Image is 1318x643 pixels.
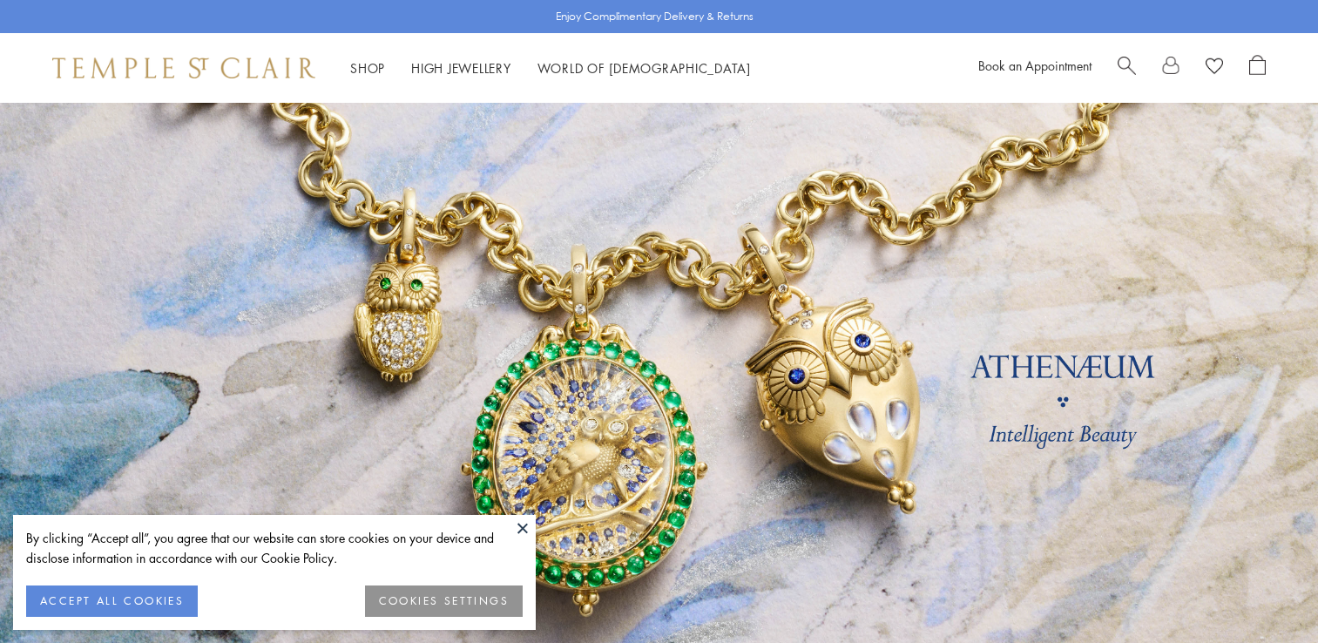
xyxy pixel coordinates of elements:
a: ShopShop [350,59,385,77]
nav: Main navigation [350,58,751,79]
a: World of [DEMOGRAPHIC_DATA]World of [DEMOGRAPHIC_DATA] [537,59,751,77]
a: Open Shopping Bag [1249,55,1266,81]
p: Enjoy Complimentary Delivery & Returns [556,8,754,25]
div: By clicking “Accept all”, you agree that our website can store cookies on your device and disclos... [26,528,523,568]
a: Search [1118,55,1136,81]
a: Book an Appointment [978,57,1092,74]
a: High JewelleryHigh Jewellery [411,59,511,77]
button: COOKIES SETTINGS [365,585,523,617]
img: Temple St. Clair [52,58,315,78]
a: View Wishlist [1206,55,1223,81]
iframe: Gorgias live chat messenger [1231,561,1301,626]
button: ACCEPT ALL COOKIES [26,585,198,617]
